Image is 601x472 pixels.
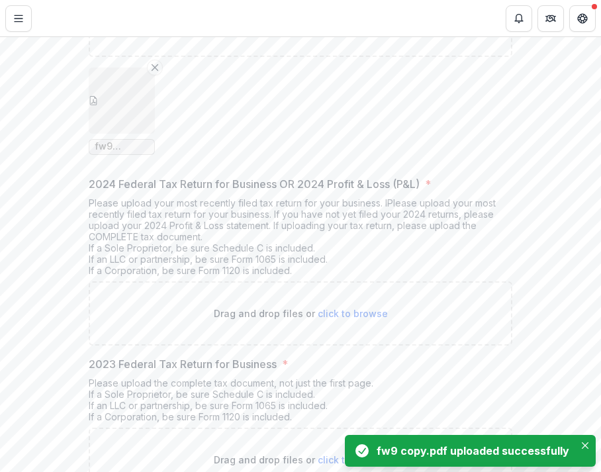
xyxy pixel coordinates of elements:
[89,197,512,281] div: Please upload your most recently filed tax return for your business. IPlease upload your most rec...
[318,454,388,465] span: click to browse
[214,307,388,320] p: Drag and drop files or
[89,68,155,155] div: Remove Filefw9 copy.pdf
[506,5,532,32] button: Notifications
[214,453,388,467] p: Drag and drop files or
[147,60,163,75] button: Remove File
[340,430,601,472] div: Notifications-bottom-right
[569,5,596,32] button: Get Help
[89,377,512,428] div: Please upload the complete tax document, not just the first page. If a Sole Proprietor, be sure S...
[537,5,564,32] button: Partners
[377,443,569,459] div: fw9 copy.pdf uploaded successfully
[95,141,149,152] span: fw9 copy.pdf
[89,356,277,372] p: 2023 Federal Tax Return for Business
[5,5,32,32] button: Toggle Menu
[318,308,388,319] span: click to browse
[577,438,593,453] button: Close
[89,176,420,192] p: 2024 Federal Tax Return for Business OR 2024 Profit & Loss (P&L)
